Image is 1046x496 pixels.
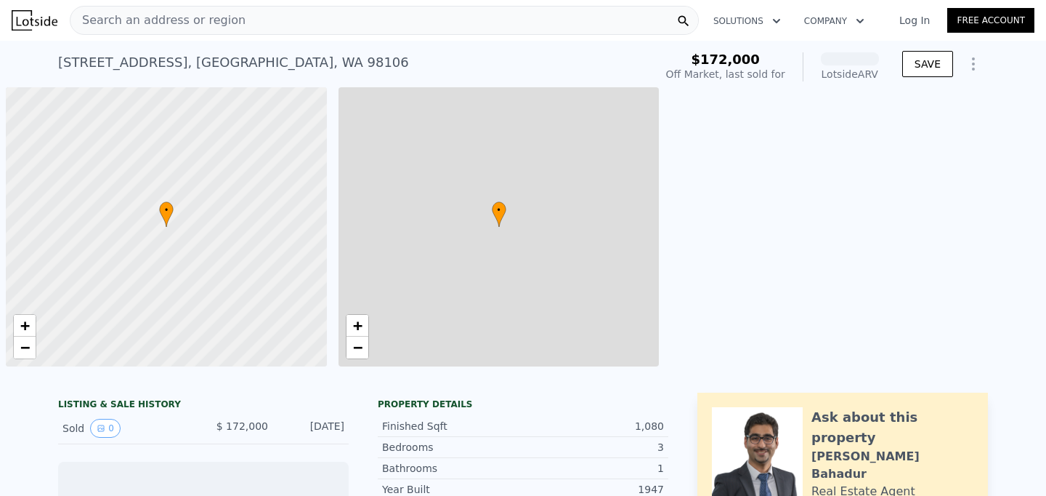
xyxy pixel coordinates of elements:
button: Solutions [702,8,792,34]
a: Zoom out [14,337,36,359]
span: • [159,204,174,217]
span: $ 172,000 [216,420,268,432]
div: LISTING & SALE HISTORY [58,399,349,413]
div: Property details [378,399,668,410]
div: 3 [523,440,664,455]
div: [PERSON_NAME] Bahadur [811,448,973,483]
span: − [352,338,362,356]
a: Zoom in [14,315,36,337]
div: [STREET_ADDRESS] , [GEOGRAPHIC_DATA] , WA 98106 [58,52,409,73]
div: Bathrooms [382,461,523,476]
div: Off Market, last sold for [666,67,785,81]
div: Sold [62,419,192,438]
span: + [352,316,362,335]
div: 1 [523,461,664,476]
button: View historical data [90,419,121,438]
span: + [20,316,30,335]
a: Zoom out [346,337,368,359]
a: Log In [882,13,947,28]
span: • [492,204,506,217]
div: Ask about this property [811,407,973,448]
span: − [20,338,30,356]
a: Free Account [947,8,1034,33]
div: • [159,201,174,227]
a: Zoom in [346,315,368,337]
div: • [492,201,506,227]
div: [DATE] [280,419,344,438]
button: Show Options [959,49,988,79]
span: $172,000 [691,52,760,67]
div: Lotside ARV [821,67,879,81]
img: Lotside [12,10,57,31]
button: SAVE [902,51,953,77]
button: Company [792,8,876,34]
div: 1,080 [523,419,664,433]
span: Search an address or region [70,12,246,29]
div: Bedrooms [382,440,523,455]
div: Finished Sqft [382,419,523,433]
